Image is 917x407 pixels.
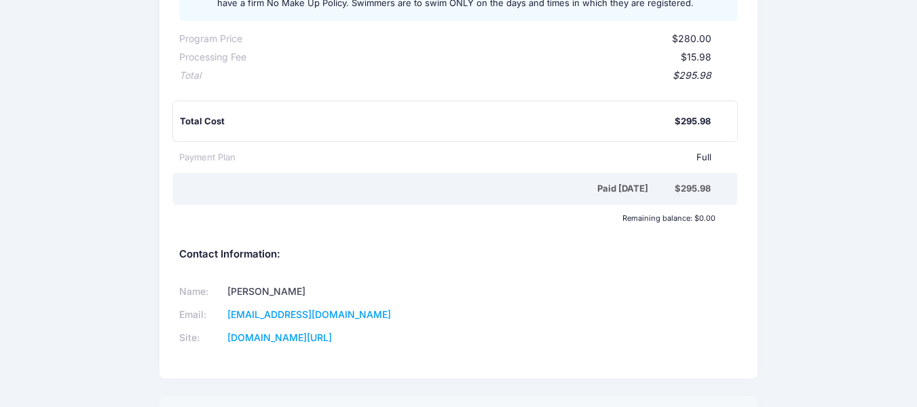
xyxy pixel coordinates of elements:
[227,332,332,343] a: [DOMAIN_NAME][URL]
[675,115,711,128] div: $295.98
[179,281,223,304] td: Name:
[675,182,711,196] div: $295.98
[172,214,722,222] div: Remaining balance: $0.00
[179,304,223,327] td: Email:
[182,182,675,196] div: Paid [DATE]
[236,151,711,164] div: Full
[227,308,391,320] a: [EMAIL_ADDRESS][DOMAIN_NAME]
[179,327,223,350] td: Site:
[246,50,711,65] div: $15.98
[179,249,738,261] h5: Contact Information:
[179,50,246,65] div: Processing Fee
[179,32,242,46] div: Program Price
[179,69,201,83] div: Total
[672,33,711,44] span: $280.00
[201,69,711,83] div: $295.98
[180,115,675,128] div: Total Cost
[179,151,236,164] div: Payment Plan
[223,281,441,304] td: [PERSON_NAME]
